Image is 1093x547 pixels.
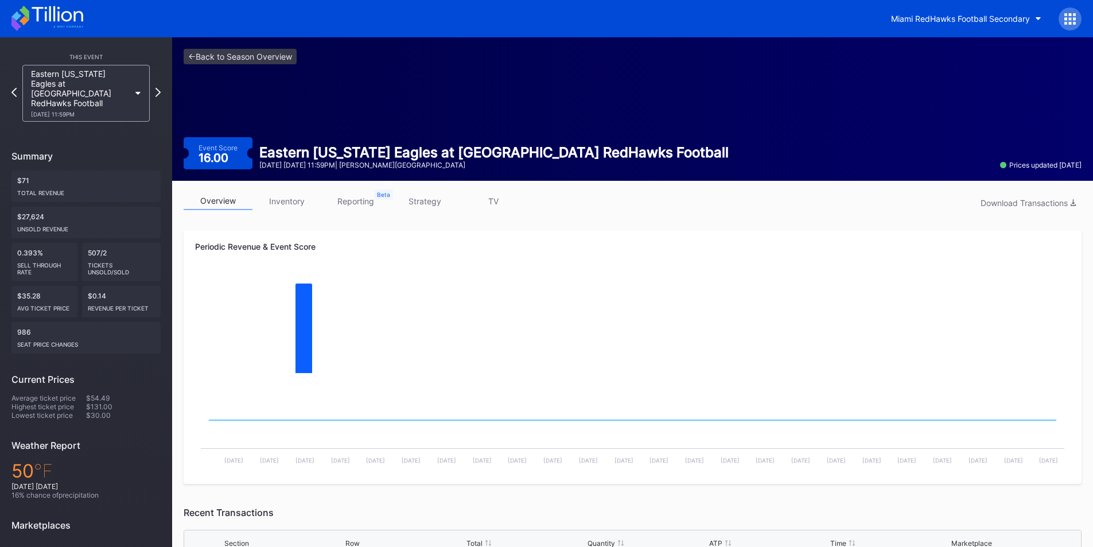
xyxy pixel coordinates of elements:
text: [DATE] [685,457,704,464]
div: Current Prices [11,374,161,385]
text: [DATE] [437,457,456,464]
div: 986 [11,322,161,354]
text: [DATE] [791,457,810,464]
svg: Chart title [195,386,1070,472]
div: Prices updated [DATE] [1000,161,1082,169]
div: 507/2 [82,243,161,281]
div: This Event [11,53,161,60]
div: seat price changes [17,336,155,348]
span: ℉ [34,460,53,482]
div: $30.00 [86,411,161,420]
div: Tickets Unsold/Sold [88,257,155,276]
text: [DATE] [897,457,916,464]
button: Download Transactions [975,195,1082,211]
a: TV [459,192,528,210]
div: Miami RedHawks Football Secondary [891,14,1030,24]
text: [DATE] [473,457,492,464]
text: [DATE] [331,457,350,464]
div: Event Score [199,143,238,152]
div: Sell Through Rate [17,257,72,276]
div: $0.14 [82,286,161,317]
a: inventory [252,192,321,210]
div: Average ticket price [11,394,86,402]
div: Highest ticket price [11,402,86,411]
text: [DATE] [579,457,598,464]
text: [DATE] [295,457,314,464]
text: [DATE] [543,457,562,464]
div: Periodic Revenue & Event Score [195,242,1070,251]
text: [DATE] [721,457,740,464]
text: [DATE] [366,457,385,464]
div: Eastern [US_STATE] Eagles at [GEOGRAPHIC_DATA] RedHawks Football [259,144,729,161]
text: [DATE] [224,457,243,464]
div: $27,624 [11,207,161,238]
div: [DATE] [DATE] [11,482,161,491]
div: 50 [11,460,161,482]
div: 16.00 [199,152,231,164]
text: [DATE] [1004,457,1023,464]
text: [DATE] [614,457,633,464]
text: [DATE] [862,457,881,464]
text: [DATE] [508,457,527,464]
text: [DATE] [260,457,279,464]
div: Avg ticket price [17,300,72,312]
text: [DATE] [1039,457,1058,464]
text: [DATE] [756,457,775,464]
svg: Chart title [195,271,1070,386]
a: overview [184,192,252,210]
div: $131.00 [86,402,161,411]
button: Miami RedHawks Football Secondary [882,8,1050,29]
div: [DATE] 11:59PM [31,111,130,118]
div: 0.393% [11,243,77,281]
div: $35.28 [11,286,77,317]
div: Weather Report [11,440,161,451]
div: $54.49 [86,394,161,402]
div: Lowest ticket price [11,411,86,420]
div: Unsold Revenue [17,221,155,232]
div: Download Transactions [981,198,1076,208]
a: <-Back to Season Overview [184,49,297,64]
div: $71 [11,170,161,202]
div: Revenue per ticket [88,300,155,312]
div: Marketplaces [11,519,161,531]
a: strategy [390,192,459,210]
div: Summary [11,150,161,162]
div: [DATE] [DATE] 11:59PM | [PERSON_NAME][GEOGRAPHIC_DATA] [259,161,729,169]
div: 16 % chance of precipitation [11,491,161,499]
div: Eastern [US_STATE] Eagles at [GEOGRAPHIC_DATA] RedHawks Football [31,69,130,118]
text: [DATE] [933,457,952,464]
div: Recent Transactions [184,507,1082,518]
text: [DATE] [649,457,668,464]
text: [DATE] [402,457,421,464]
text: [DATE] [827,457,846,464]
a: reporting [321,192,390,210]
div: Total Revenue [17,185,155,196]
text: [DATE] [968,457,987,464]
